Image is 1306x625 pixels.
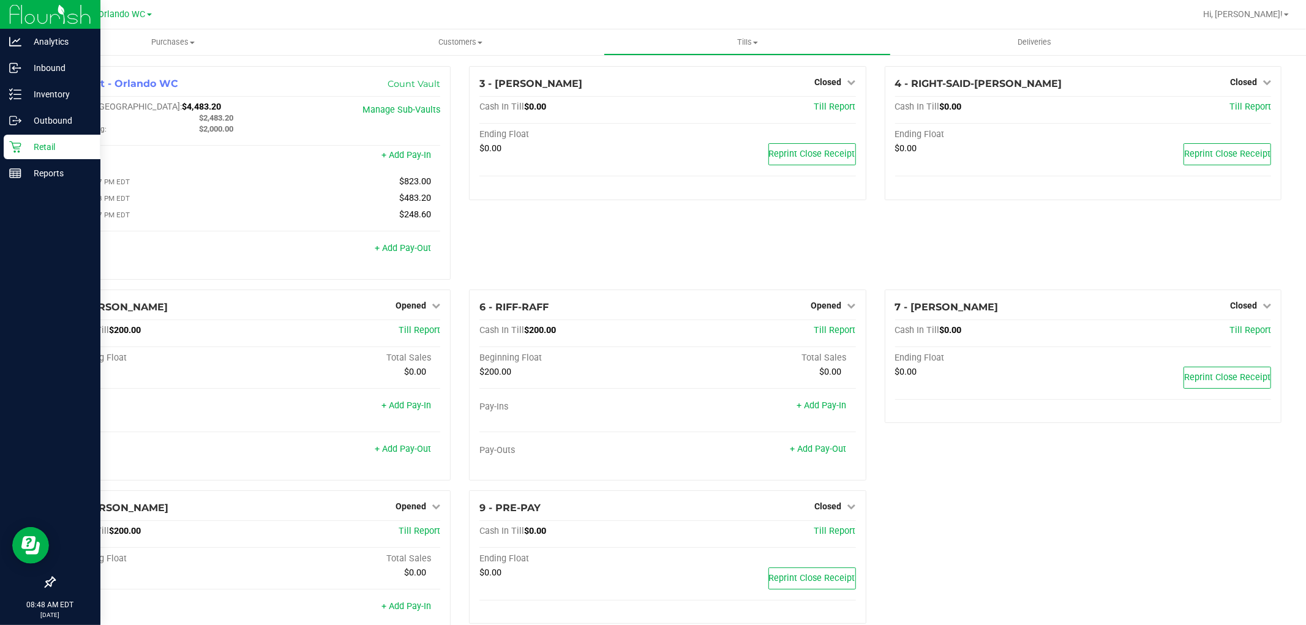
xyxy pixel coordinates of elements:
div: Ending Float [895,129,1083,140]
span: Opened [811,301,842,310]
span: Closed [815,501,842,511]
div: Beginning Float [64,353,252,364]
span: Opened [396,301,426,310]
div: Pay-Outs [64,445,252,456]
span: Hi, [PERSON_NAME]! [1203,9,1283,19]
span: $0.00 [895,143,917,154]
span: $200.00 [109,526,141,536]
inline-svg: Inbound [9,62,21,74]
span: $0.00 [404,367,426,377]
a: Purchases [29,29,317,55]
span: 7 - [PERSON_NAME] [895,301,999,313]
span: $0.00 [404,567,426,578]
a: Customers [317,29,604,55]
span: Customers [317,37,603,48]
span: $2,000.00 [199,124,233,133]
button: Reprint Close Receipt [1184,367,1271,389]
span: $0.00 [940,102,962,112]
span: $0.00 [820,367,842,377]
a: Till Report [399,325,440,335]
span: 3 - [PERSON_NAME] [479,78,582,89]
span: $200.00 [524,325,556,335]
span: Closed [815,77,842,87]
inline-svg: Outbound [9,114,21,127]
a: + Add Pay-In [381,601,431,612]
span: Cash In Till [895,102,940,112]
a: Count Vault [388,78,440,89]
span: $0.00 [524,526,546,536]
div: Total Sales [252,553,440,564]
span: 6 - RIFF-RAFF [479,301,549,313]
button: Reprint Close Receipt [1184,143,1271,165]
div: Pay-Outs [479,445,667,456]
span: $0.00 [895,367,917,377]
span: Reprint Close Receipt [769,573,855,583]
div: Pay-Ins [64,151,252,162]
span: $4,483.20 [182,102,221,112]
span: $200.00 [479,367,511,377]
div: Pay-Ins [64,402,252,413]
span: $248.60 [399,209,431,220]
span: Cash In Till [479,526,524,536]
p: 08:48 AM EDT [6,599,95,610]
div: Beginning Float [479,353,667,364]
p: Analytics [21,34,95,49]
a: Till Report [1229,102,1271,112]
div: Beginning Float [64,553,252,564]
a: Deliveries [891,29,1178,55]
span: Orlando WC [99,9,146,20]
a: + Add Pay-Out [375,444,431,454]
span: 9 - PRE-PAY [479,502,541,514]
span: Purchases [29,37,317,48]
span: 8 - [PERSON_NAME] [64,502,168,514]
span: 5 - [PERSON_NAME] [64,301,168,313]
button: Reprint Close Receipt [768,567,856,589]
inline-svg: Analytics [9,36,21,48]
button: Reprint Close Receipt [768,143,856,165]
span: $200.00 [109,325,141,335]
a: Till Report [1229,325,1271,335]
p: Reports [21,166,95,181]
span: $0.00 [940,325,962,335]
span: Till Report [814,325,856,335]
inline-svg: Retail [9,141,21,153]
a: + Add Pay-In [797,400,847,411]
span: Opened [396,501,426,511]
p: [DATE] [6,610,95,619]
div: Total Sales [252,353,440,364]
span: $483.20 [399,193,431,203]
div: Pay-Ins [479,402,667,413]
div: Pay-Outs [64,244,252,255]
a: + Add Pay-In [381,150,431,160]
span: Cash In Till [895,325,940,335]
inline-svg: Inventory [9,88,21,100]
a: Manage Sub-Vaults [362,105,440,115]
div: Ending Float [895,353,1083,364]
iframe: Resource center [12,527,49,564]
span: Cash In [GEOGRAPHIC_DATA]: [64,102,182,112]
span: $0.00 [479,143,501,154]
div: Ending Float [479,553,667,564]
p: Inventory [21,87,95,102]
span: $823.00 [399,176,431,187]
a: Till Report [814,526,856,536]
span: Tills [604,37,890,48]
a: Till Report [814,102,856,112]
p: Inbound [21,61,95,75]
p: Outbound [21,113,95,128]
a: + Add Pay-In [381,400,431,411]
span: Reprint Close Receipt [1184,372,1270,383]
span: Cash In Till [479,102,524,112]
div: Pay-Ins [64,602,252,613]
span: Reprint Close Receipt [1184,149,1270,159]
span: $0.00 [524,102,546,112]
span: Closed [1230,301,1257,310]
p: Retail [21,140,95,154]
span: Reprint Close Receipt [769,149,855,159]
span: Cash In Till [479,325,524,335]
